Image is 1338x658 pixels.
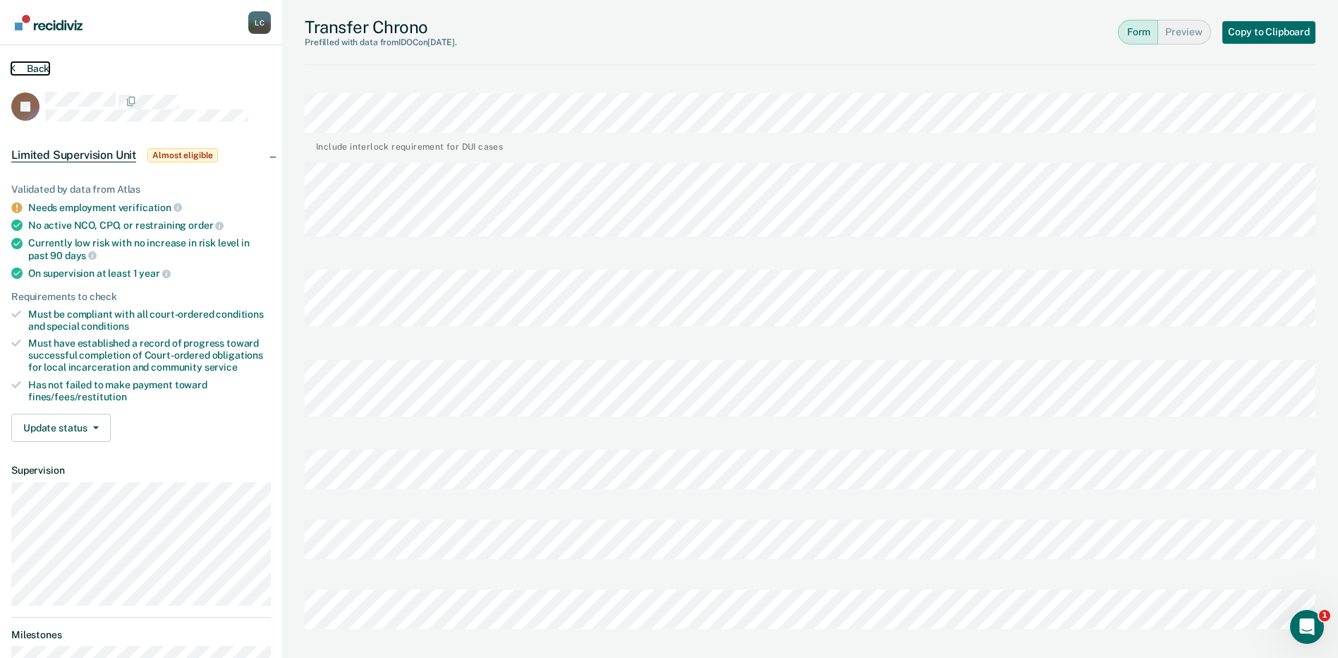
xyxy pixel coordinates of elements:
[147,148,218,162] span: Almost eligible
[11,184,271,196] div: Validated by data from Atlas
[305,37,457,47] div: Prefilled with data from IDOC on [DATE] .
[305,17,457,47] div: Transfer Chrono
[316,138,503,152] div: Include interlock requirement for DUI cases
[1158,20,1211,44] button: Preview
[1319,610,1330,621] span: 1
[248,11,271,34] div: L C
[248,11,271,34] button: Profile dropdown button
[28,379,271,403] div: Has not failed to make payment toward
[1222,21,1315,44] button: Copy to Clipboard
[28,267,271,280] div: On supervision at least 1
[15,15,83,30] img: Recidiviz
[205,361,238,373] span: service
[188,220,224,231] span: order
[28,219,271,232] div: No active NCO, CPO, or restraining
[28,391,127,402] span: fines/fees/restitution
[28,309,271,333] div: Must be compliant with all court-ordered conditions and special conditions
[28,337,271,373] div: Must have established a record of progress toward successful completion of Court-ordered obligati...
[11,148,136,162] span: Limited Supervision Unit
[11,465,271,477] dt: Supervision
[1118,20,1158,44] button: Form
[28,201,271,214] div: Needs employment verification
[139,268,170,279] span: year
[65,250,97,261] span: days
[28,237,271,261] div: Currently low risk with no increase in risk level in past 90
[11,414,111,442] button: Update status
[11,291,271,303] div: Requirements to check
[11,629,271,641] dt: Milestones
[11,62,49,75] button: Back
[1290,610,1324,644] iframe: Intercom live chat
